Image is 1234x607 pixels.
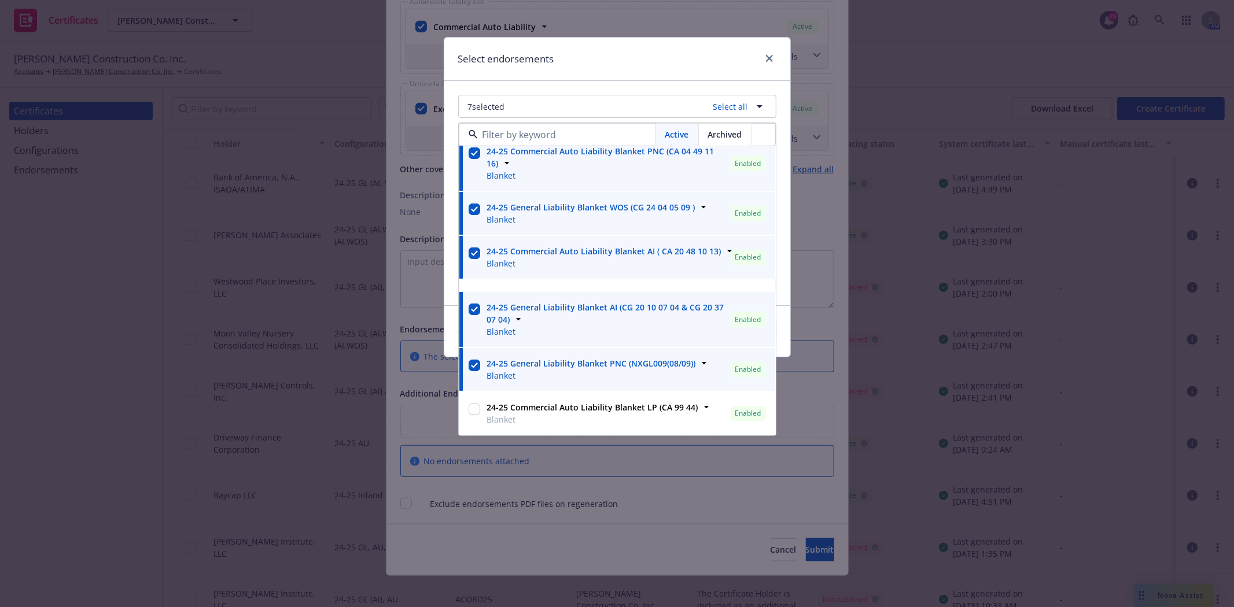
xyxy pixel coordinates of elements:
strong: 24-25 General Liability Blanket WOS (CG 24 04 05 09 ) [487,202,695,213]
button: 7selectedSelect all [458,95,776,118]
strong: 24-25 General Liability Blanket AI (CG 20 10 07 04 & CG 20 37 07 04) [487,302,724,325]
span: Enabled [735,252,761,262]
span: Enabled [735,158,761,169]
span: Enabled [735,208,761,219]
span: Archived [708,128,742,140]
strong: 24-25 Commercial Auto Liability Blanket AI ( CA 20 48 10 13) [487,246,721,257]
span: Blanket [487,369,696,382]
a: close [762,51,776,65]
span: Enabled [735,408,761,419]
span: Enabled [735,314,761,325]
strong: 24-25 Commercial Auto Liability Blanket LP (CA 99 44) [487,402,698,413]
strong: 24-25 Commercial Auto Liability Blanket PNC (CA 04 49 11 16) [487,146,714,169]
a: Select all [709,101,748,113]
span: Blanket [487,169,726,182]
span: Active [665,128,689,140]
span: Enabled [735,364,761,375]
strong: 24-25 General Liability Blanket PNC (NXGL009(08/09)) [487,358,696,369]
input: Filter by keyword [478,128,655,142]
span: Blanket [487,213,695,225]
span: 7 selected [468,101,505,113]
span: Blanket [487,257,721,269]
span: Blanket [487,325,726,338]
h1: Select endorsements [458,51,554,66]
span: Blanket [487,413,698,425]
